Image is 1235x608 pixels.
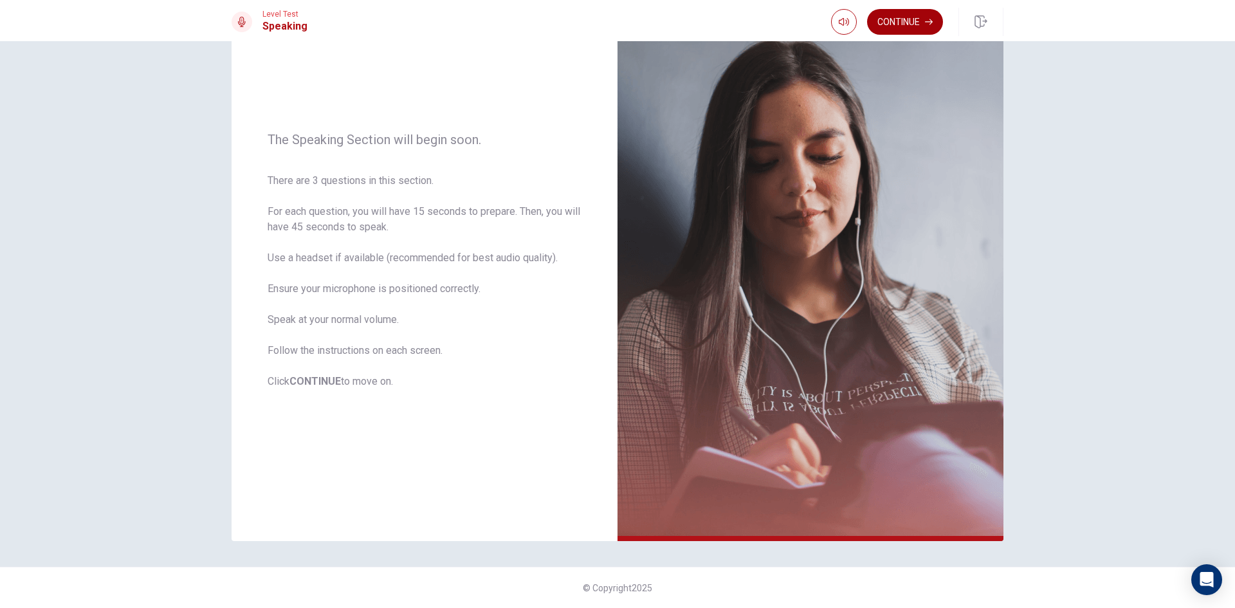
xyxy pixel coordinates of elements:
b: CONTINUE [289,375,341,387]
span: Level Test [262,10,307,19]
h1: Speaking [262,19,307,34]
div: Open Intercom Messenger [1191,564,1222,595]
span: © Copyright 2025 [583,583,652,593]
span: There are 3 questions in this section. For each question, you will have 15 seconds to prepare. Th... [268,173,581,389]
button: Continue [867,9,943,35]
span: The Speaking Section will begin soon. [268,132,581,147]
